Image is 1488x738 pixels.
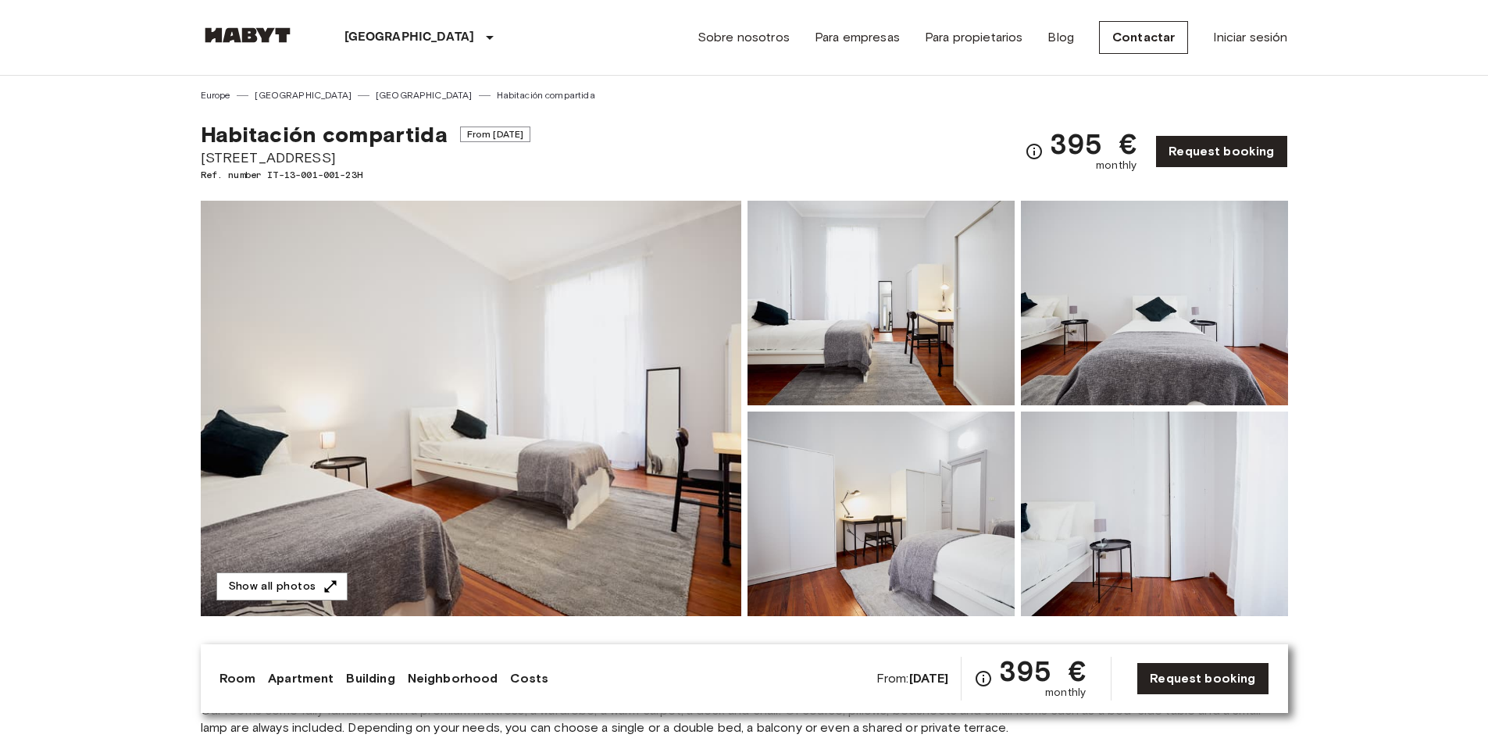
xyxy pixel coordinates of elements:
span: 395 € [1050,130,1137,158]
span: monthly [1096,158,1137,173]
button: Show all photos [216,572,348,601]
img: Habyt [201,27,294,43]
img: Picture of unit IT-13-001-001-23H [748,201,1015,405]
img: Marketing picture of unit IT-13-001-001-23H [201,201,741,616]
span: [STREET_ADDRESS] [201,148,531,168]
img: Picture of unit IT-13-001-001-23H [748,412,1015,616]
a: Contactar [1099,21,1188,54]
a: Neighborhood [408,669,498,688]
a: Para empresas [815,28,900,47]
span: From: [876,670,949,687]
a: Costs [510,669,548,688]
a: Apartment [268,669,334,688]
a: Request booking [1155,135,1287,168]
a: Request booking [1137,662,1269,695]
svg: Check cost overview for full price breakdown. Please note that discounts apply to new joiners onl... [974,669,993,688]
a: Para propietarios [925,28,1023,47]
b: [DATE] [909,671,949,686]
span: Ref. number IT-13-001-001-23H [201,168,531,182]
a: Europe [201,88,231,102]
a: Habitación compartida [497,88,595,102]
a: Room [219,669,256,688]
span: Our rooms come fully furnished with a premium mattress, a wardrobe, a warm carpet, a desk and cha... [201,702,1288,736]
a: Blog [1047,28,1074,47]
a: Iniciar sesión [1213,28,1287,47]
span: 395 € [999,657,1086,685]
svg: Check cost overview for full price breakdown. Please note that discounts apply to new joiners onl... [1025,142,1044,161]
a: Sobre nosotros [698,28,790,47]
img: Picture of unit IT-13-001-001-23H [1021,201,1288,405]
a: Building [346,669,394,688]
a: [GEOGRAPHIC_DATA] [376,88,473,102]
span: Habitación compartida [201,121,448,148]
a: [GEOGRAPHIC_DATA] [255,88,351,102]
p: [GEOGRAPHIC_DATA] [344,28,475,47]
img: Picture of unit IT-13-001-001-23H [1021,412,1288,616]
span: From [DATE] [460,127,531,142]
span: monthly [1045,685,1086,701]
